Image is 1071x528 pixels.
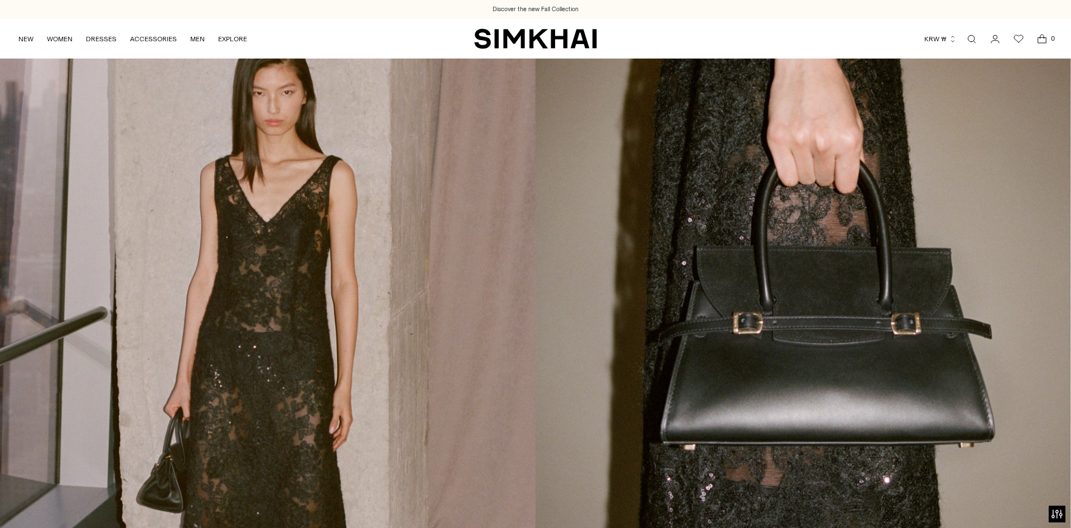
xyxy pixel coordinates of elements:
[984,28,1006,50] a: Go to the account page
[47,27,73,51] a: WOMEN
[1031,28,1053,50] a: Open cart modal
[474,28,597,50] a: SIMKHAI
[924,27,957,51] button: KRW ₩
[1048,33,1058,43] span: 0
[218,27,247,51] a: EXPLORE
[1007,28,1030,50] a: Wishlist
[190,27,205,51] a: MEN
[130,27,177,51] a: ACCESSORIES
[961,28,983,50] a: Open search modal
[86,27,117,51] a: DRESSES
[493,5,578,14] a: Discover the new Fall Collection
[18,27,33,51] a: NEW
